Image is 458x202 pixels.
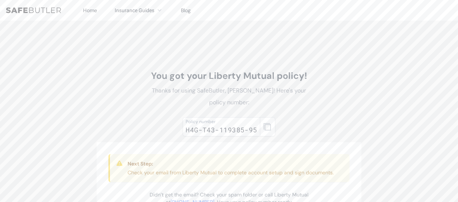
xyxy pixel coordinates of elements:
p: Thanks for using SafeButler, [PERSON_NAME]! Here's your policy number: [147,85,311,108]
h3: Next Step: [128,160,334,167]
p: Check your email from Liberty Mutual to complete account setup and sign documents. [128,169,334,176]
a: Blog [181,7,191,14]
div: Policy number [186,119,257,125]
h1: You got your Liberty Mutual policy! [147,70,311,82]
a: Home [83,7,97,14]
img: SafeButler Text Logo [6,7,61,13]
button: Insurance Guides [115,6,163,15]
div: H4G-T43-119385-95 [186,125,257,135]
